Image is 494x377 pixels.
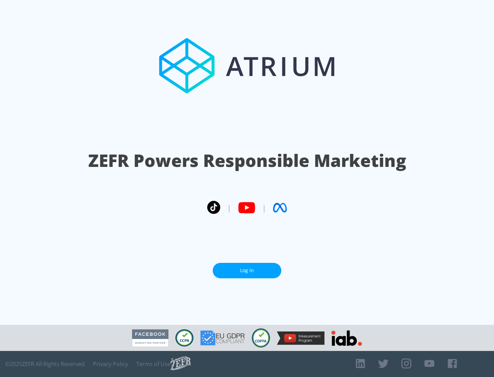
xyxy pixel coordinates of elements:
a: Log In [213,263,281,278]
img: IAB [331,330,362,346]
img: Facebook Marketing Partner [132,329,168,347]
span: | [262,203,266,213]
img: CCPA Compliant [175,329,193,346]
span: © 2025 ZEFR All Rights Reserved [5,361,85,367]
img: COPPA Compliant [252,328,270,348]
span: | [227,203,231,213]
a: Privacy Policy [93,361,128,367]
img: GDPR Compliant [200,330,245,345]
img: YouTube Measurement Program [277,331,325,345]
h1: ZEFR Powers Responsible Marketing [88,149,406,172]
a: Terms of Use [136,361,170,367]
